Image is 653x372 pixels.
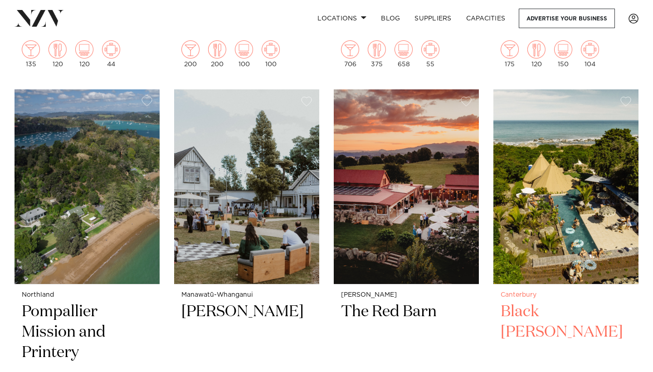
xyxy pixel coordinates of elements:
a: SUPPLIERS [407,9,458,28]
div: 100 [235,40,253,68]
img: dining.png [527,40,546,59]
a: Locations [310,9,374,28]
div: 120 [75,40,93,68]
div: 100 [262,40,280,68]
small: Northland [22,292,152,299]
img: meeting.png [102,40,120,59]
small: Canterbury [501,292,631,299]
img: dining.png [49,40,67,59]
h2: The Red Barn [341,302,472,363]
div: 200 [181,40,200,68]
img: theatre.png [75,40,93,59]
div: 104 [581,40,599,68]
div: 135 [22,40,40,68]
div: 375 [368,40,386,68]
img: theatre.png [235,40,253,59]
div: 658 [395,40,413,68]
img: cocktail.png [341,40,359,59]
small: [PERSON_NAME] [341,292,472,299]
div: 55 [421,40,439,68]
img: cocktail.png [501,40,519,59]
div: 120 [527,40,546,68]
img: meeting.png [262,40,280,59]
a: BLOG [374,9,407,28]
img: cocktail.png [22,40,40,59]
img: dining.png [208,40,226,59]
img: theatre.png [554,40,572,59]
img: theatre.png [395,40,413,59]
img: dining.png [368,40,386,59]
img: cocktail.png [181,40,200,59]
h2: [PERSON_NAME] [181,302,312,363]
h2: Black [PERSON_NAME] [501,302,631,363]
div: 44 [102,40,120,68]
div: 150 [554,40,572,68]
img: meeting.png [581,40,599,59]
small: Manawatū-Whanganui [181,292,312,299]
div: 200 [208,40,226,68]
img: meeting.png [421,40,439,59]
a: Capacities [459,9,513,28]
a: Advertise your business [519,9,615,28]
h2: Pompallier Mission and Printery [22,302,152,363]
div: 706 [341,40,359,68]
div: 120 [49,40,67,68]
div: 175 [501,40,519,68]
img: nzv-logo.png [15,10,64,26]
